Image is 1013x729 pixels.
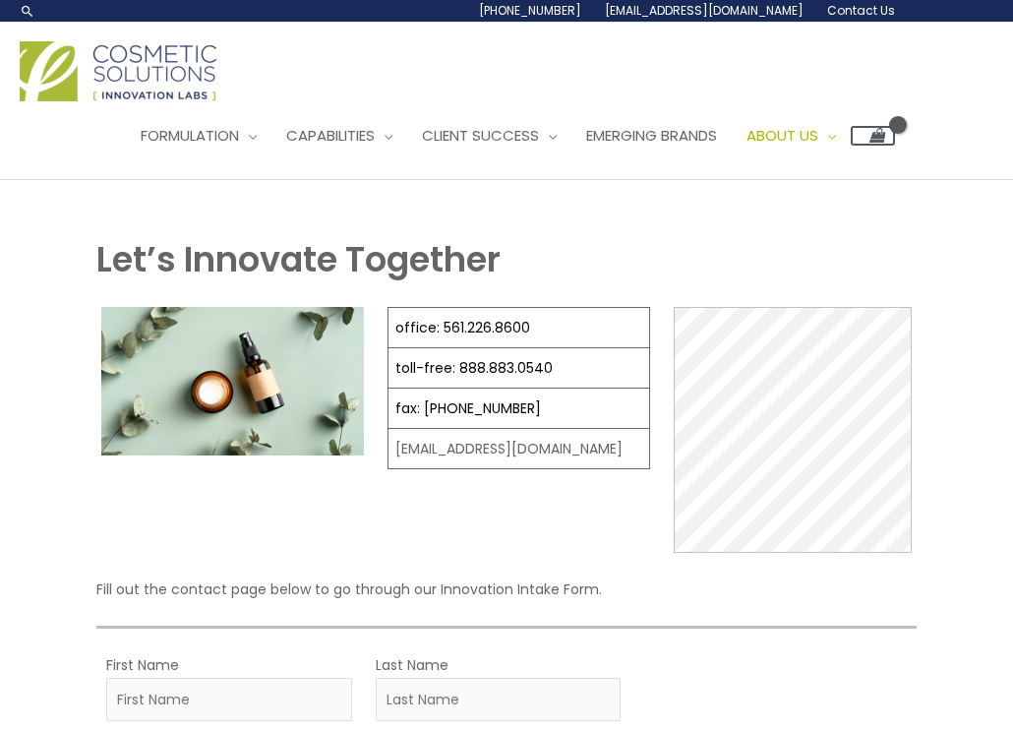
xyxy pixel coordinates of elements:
[395,358,553,378] a: toll-free: 888.883.0540
[101,307,364,455] img: Contact page image for private label skincare manufacturer Cosmetic solutions shows a skin care b...
[376,652,448,678] label: Last Name
[96,235,501,283] strong: Let’s Innovate Together
[20,3,35,19] a: Search icon link
[126,106,271,165] a: Formulation
[407,106,571,165] a: Client Success
[571,106,732,165] a: Emerging Brands
[605,2,804,19] span: [EMAIL_ADDRESS][DOMAIN_NAME]
[479,2,581,19] span: [PHONE_NUMBER]
[111,106,895,165] nav: Site Navigation
[851,126,895,146] a: View Shopping Cart, empty
[376,678,622,721] input: Last Name
[271,106,407,165] a: Capabilities
[141,125,239,146] span: Formulation
[732,106,851,165] a: About Us
[422,125,539,146] span: Client Success
[20,41,216,101] img: Cosmetic Solutions Logo
[387,429,649,469] td: [EMAIL_ADDRESS][DOMAIN_NAME]
[106,678,352,721] input: First Name
[395,318,530,337] a: office: 561.226.8600
[586,125,717,146] span: Emerging Brands
[106,652,179,678] label: First Name
[395,398,541,418] a: fax: [PHONE_NUMBER]
[286,125,375,146] span: Capabilities
[827,2,895,19] span: Contact Us
[746,125,818,146] span: About Us
[96,577,918,602] p: Fill out the contact page below to go through our Innovation Intake Form.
